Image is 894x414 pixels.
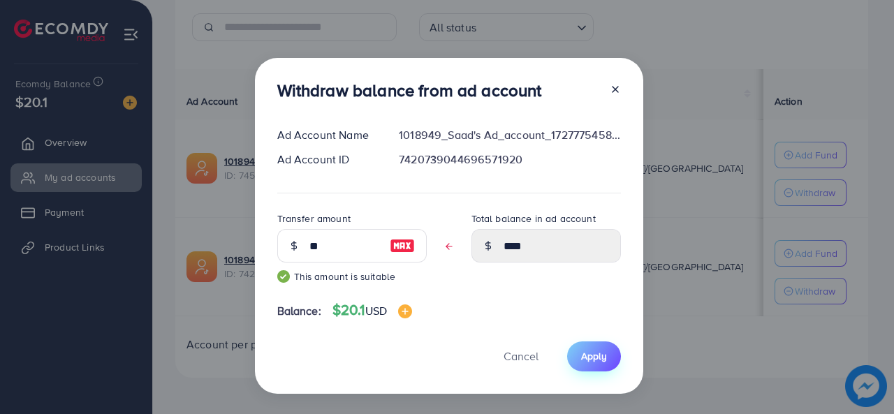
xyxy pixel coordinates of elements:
[388,151,631,168] div: 7420739044696571920
[266,151,388,168] div: Ad Account ID
[390,237,415,254] img: image
[277,270,290,283] img: guide
[332,302,412,319] h4: $20.1
[581,349,607,363] span: Apply
[266,127,388,143] div: Ad Account Name
[567,341,621,371] button: Apply
[504,348,538,364] span: Cancel
[365,303,387,318] span: USD
[471,212,596,226] label: Total balance in ad account
[277,269,427,283] small: This amount is suitable
[388,127,631,143] div: 1018949_Saad's Ad_account_1727775458643
[277,303,321,319] span: Balance:
[277,212,351,226] label: Transfer amount
[277,80,542,101] h3: Withdraw balance from ad account
[486,341,556,371] button: Cancel
[398,304,412,318] img: image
